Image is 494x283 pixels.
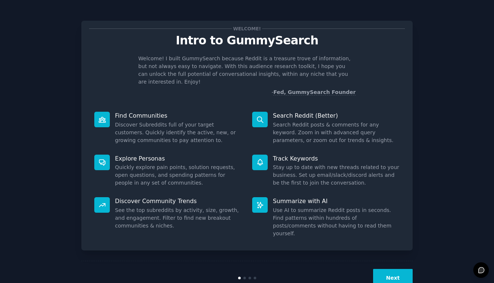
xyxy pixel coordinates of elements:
p: Welcome! I built GummySearch because Reddit is a treasure trove of information, but not always ea... [138,55,356,86]
p: Summarize with AI [273,197,400,205]
p: Discover Community Trends [115,197,242,205]
dd: See the top subreddits by activity, size, growth, and engagement. Filter to find new breakout com... [115,206,242,230]
div: - [271,88,356,96]
dd: Stay up to date with new threads related to your business. Set up email/slack/discord alerts and ... [273,164,400,187]
a: Fed, GummySearch Founder [273,89,356,95]
p: Intro to GummySearch [89,34,405,47]
p: Find Communities [115,112,242,119]
p: Track Keywords [273,155,400,162]
dd: Discover Subreddits full of your target customers. Quickly identify the active, new, or growing c... [115,121,242,144]
dd: Use AI to summarize Reddit posts in seconds. Find patterns within hundreds of posts/comments with... [273,206,400,237]
p: Search Reddit (Better) [273,112,400,119]
span: Welcome! [232,25,262,33]
dd: Quickly explore pain points, solution requests, open questions, and spending patterns for people ... [115,164,242,187]
dd: Search Reddit posts & comments for any keyword. Zoom in with advanced query parameters, or zoom o... [273,121,400,144]
p: Explore Personas [115,155,242,162]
